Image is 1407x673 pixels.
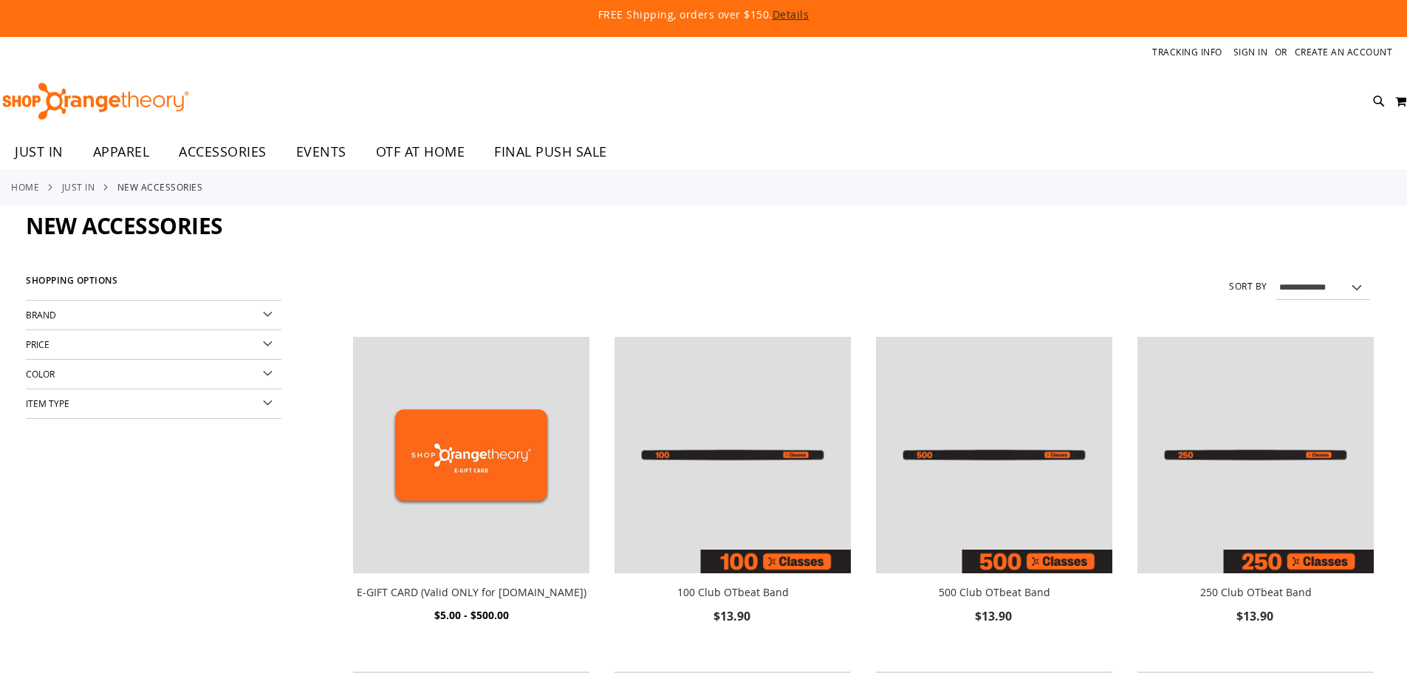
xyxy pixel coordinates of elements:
a: Details [773,7,809,21]
span: Price [26,338,49,350]
strong: Shopping Options [26,269,281,301]
span: New Accessories [26,211,223,241]
span: OTF AT HOME [376,135,465,168]
a: E-GIFT CARD (Valid ONLY for ShopOrangetheory.com) [353,337,589,576]
a: OTF AT HOME [361,135,480,169]
img: Image of 250 Club OTbeat Band [1137,337,1374,573]
div: Brand [26,301,281,330]
span: JUST IN [15,135,64,168]
span: Brand [26,309,56,321]
span: EVENTS [296,135,346,168]
a: 100 Club OTbeat Band [677,585,789,599]
div: product [869,329,1120,664]
div: product [346,329,597,662]
span: APPAREL [93,135,150,168]
a: Image of 500 Club OTbeat Band [876,337,1112,576]
span: Item Type [26,397,69,409]
span: $13.90 [1236,608,1276,624]
a: 250 Club OTbeat Band [1200,585,1312,599]
a: FINAL PUSH SALE [479,135,622,169]
p: FREE Shipping, orders over $150. [261,7,1147,22]
label: Sort By [1229,280,1267,293]
div: product [607,329,858,664]
span: $13.90 [713,608,753,624]
div: Price [26,330,281,360]
a: APPAREL [78,135,165,169]
span: FINAL PUSH SALE [494,135,607,168]
a: Image of 100 Club OTbeat Band [615,337,851,576]
span: Color [26,368,55,380]
a: JUST IN [62,180,95,194]
img: Image of 500 Club OTbeat Band [876,337,1112,573]
img: E-GIFT CARD (Valid ONLY for ShopOrangetheory.com) [353,337,589,573]
div: Item Type [26,389,281,419]
strong: New Accessories [117,180,203,194]
img: Image of 100 Club OTbeat Band [615,337,851,573]
span: $5.00 - $500.00 [434,608,509,622]
a: Tracking Info [1152,46,1222,58]
a: Sign In [1233,46,1268,58]
span: ACCESSORIES [179,135,267,168]
a: Home [11,180,39,194]
a: Image of 250 Club OTbeat Band [1137,337,1374,576]
a: EVENTS [281,135,361,169]
a: E-GIFT CARD (Valid ONLY for [DOMAIN_NAME]) [357,585,586,599]
a: ACCESSORIES [164,135,281,169]
span: $13.90 [975,608,1014,624]
div: product [1130,329,1381,664]
a: 500 Club OTbeat Band [939,585,1050,599]
div: Color [26,360,281,389]
a: Create an Account [1295,46,1393,58]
